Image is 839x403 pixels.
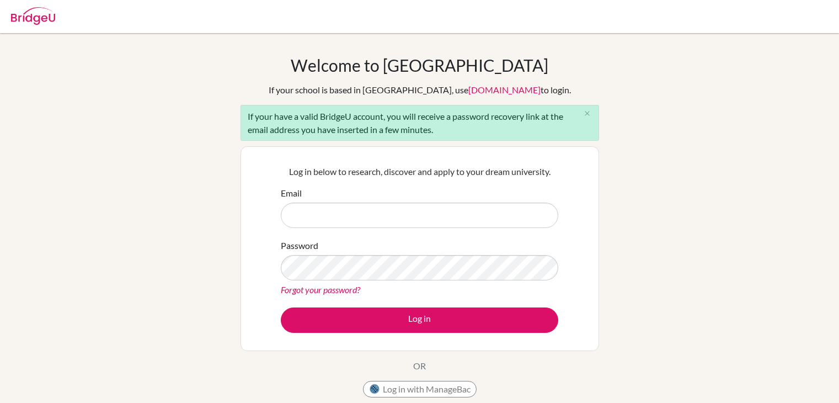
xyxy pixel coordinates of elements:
div: If your have a valid BridgeU account, you will receive a password recovery link at the email addr... [241,105,599,141]
img: Bridge-U [11,7,55,25]
button: Close [576,105,598,122]
p: OR [413,359,426,373]
label: Email [281,187,302,200]
div: If your school is based in [GEOGRAPHIC_DATA], use to login. [269,83,571,97]
button: Log in with ManageBac [363,381,477,397]
a: [DOMAIN_NAME] [468,84,541,95]
h1: Welcome to [GEOGRAPHIC_DATA] [291,55,548,75]
label: Password [281,239,318,252]
a: Forgot your password? [281,284,360,295]
i: close [583,109,591,118]
p: Log in below to research, discover and apply to your dream university. [281,165,558,178]
button: Log in [281,307,558,333]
